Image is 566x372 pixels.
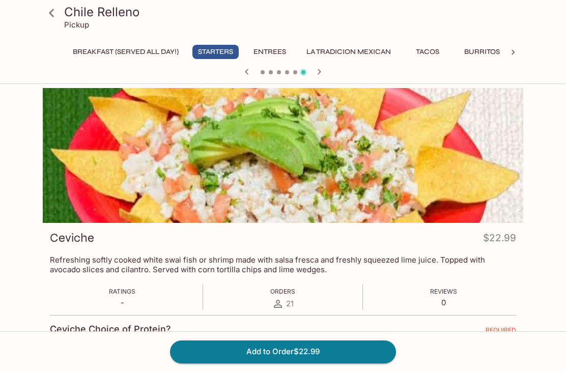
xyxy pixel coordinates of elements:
p: Refreshing softly cooked white swai fish or shrimp made with salsa fresca and freshly squeezed li... [50,255,516,274]
h4: $22.99 [483,230,516,250]
button: Add to Order$22.99 [170,340,396,363]
h4: Ceviche Choice of Protein? [50,324,171,335]
button: Entrees [247,45,293,59]
h3: Chile Relleno [64,4,519,20]
span: Orders [270,288,295,295]
p: 0 [430,298,457,307]
button: Tacos [405,45,450,59]
button: Breakfast (Served ALL DAY!) [67,45,184,59]
button: Burritos [459,45,505,59]
span: Reviews [430,288,457,295]
span: 21 [286,299,294,308]
span: REQUIRED [486,326,516,338]
div: Ceviche [43,88,523,223]
button: Starters [192,45,239,59]
p: Pickup [64,20,89,30]
h3: Ceviche [50,230,94,246]
p: - [109,298,135,307]
button: La Tradicion Mexican [301,45,397,59]
span: Ratings [109,288,135,295]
